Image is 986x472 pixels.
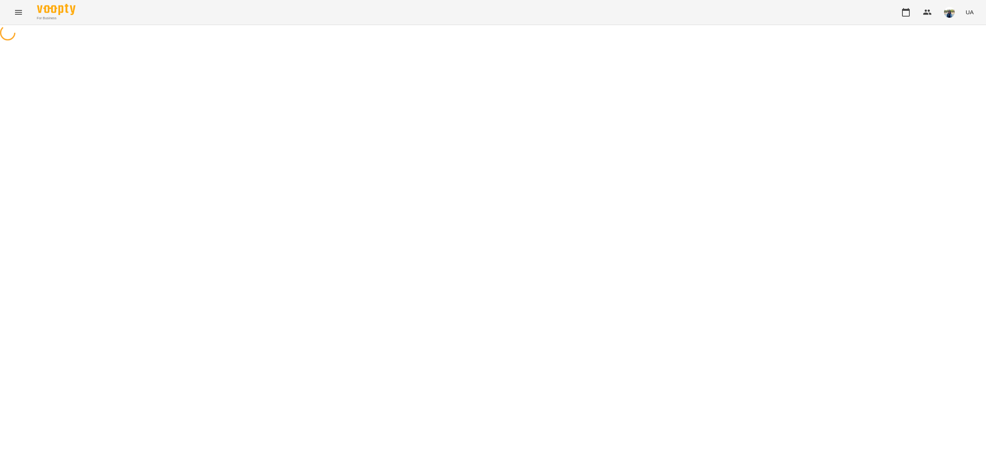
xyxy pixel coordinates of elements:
span: UA [966,8,974,16]
button: Menu [9,3,28,22]
img: Voopty Logo [37,4,75,15]
button: UA [963,5,977,19]
span: For Business [37,16,75,21]
img: 79bf113477beb734b35379532aeced2e.jpg [944,7,955,18]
